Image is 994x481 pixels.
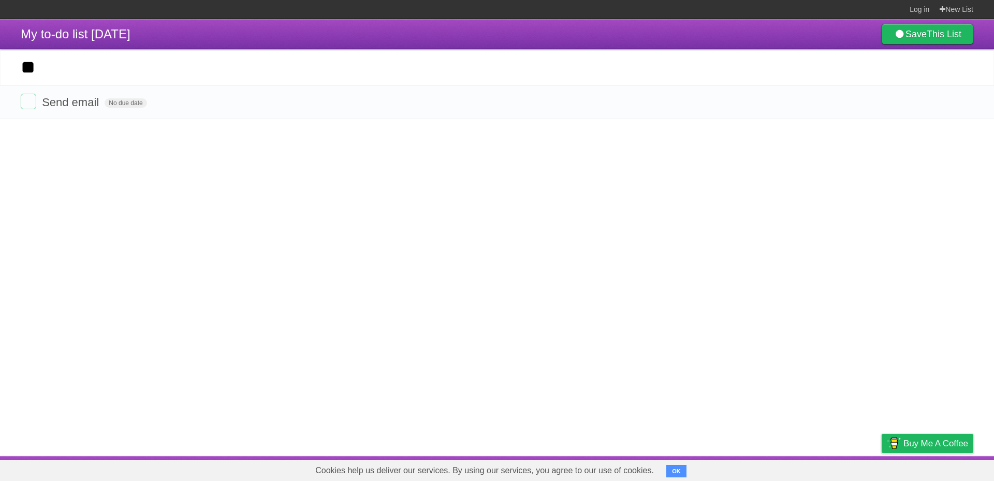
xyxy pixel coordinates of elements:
a: Terms [833,459,856,478]
span: Buy me a coffee [903,434,968,453]
a: About [744,459,766,478]
button: OK [666,465,686,477]
label: Done [21,94,36,109]
span: Cookies help us deliver our services. By using our services, you agree to our use of cookies. [305,460,664,481]
span: My to-do list [DATE] [21,27,130,41]
img: Buy me a coffee [887,434,901,452]
a: Suggest a feature [908,459,973,478]
span: Send email [42,96,101,109]
span: No due date [105,98,147,108]
a: Privacy [868,459,895,478]
a: Developers [778,459,820,478]
b: This List [927,29,961,39]
a: Buy me a coffee [882,434,973,453]
a: SaveThis List [882,24,973,45]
